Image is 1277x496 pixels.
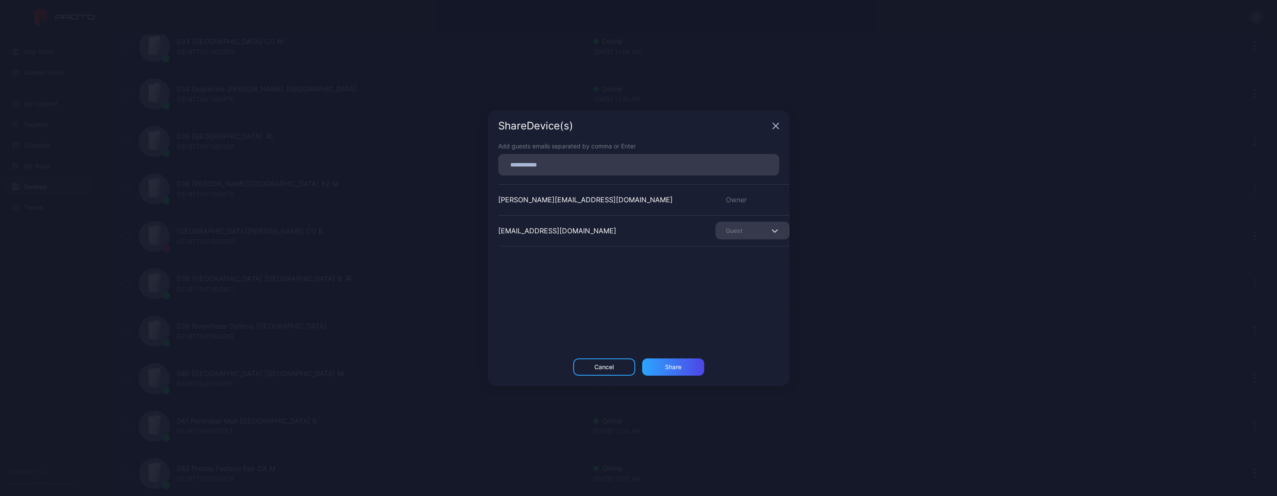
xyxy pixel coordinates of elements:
[498,195,673,205] div: [PERSON_NAME][EMAIL_ADDRESS][DOMAIN_NAME]
[498,121,769,131] div: Share Device (s)
[498,141,779,151] div: Add guests emails separated by comma or Enter
[715,222,790,239] button: Guest
[573,358,635,376] button: Cancel
[665,364,681,370] div: Share
[642,358,704,376] button: Share
[498,226,616,236] div: [EMAIL_ADDRESS][DOMAIN_NAME]
[594,364,614,370] div: Cancel
[715,195,790,205] div: Owner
